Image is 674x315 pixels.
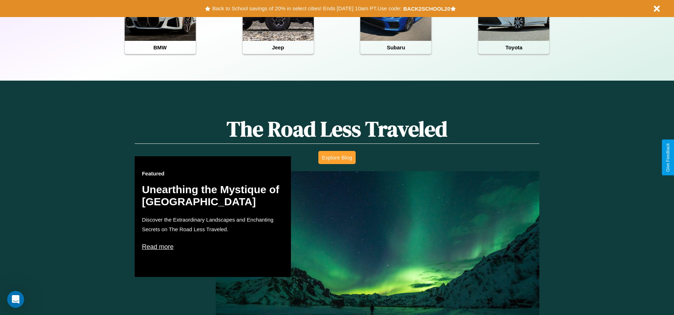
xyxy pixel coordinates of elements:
div: Give Feedback [665,143,670,172]
button: Explore Blog [318,151,356,164]
iframe: Intercom live chat [7,291,24,308]
h1: The Road Less Traveled [135,114,539,144]
button: Back to School savings of 20% in select cities! Ends [DATE] 10am PT.Use code: [210,4,403,13]
b: BACK2SCHOOL20 [403,6,451,12]
h4: Jeep [243,41,314,54]
h2: Unearthing the Mystique of [GEOGRAPHIC_DATA] [142,184,284,208]
p: Read more [142,241,284,252]
h4: Toyota [478,41,549,54]
h3: Featured [142,170,284,176]
h4: Subaru [360,41,431,54]
h4: BMW [125,41,196,54]
p: Discover the Extraordinary Landscapes and Enchanting Secrets on The Road Less Traveled. [142,215,284,234]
